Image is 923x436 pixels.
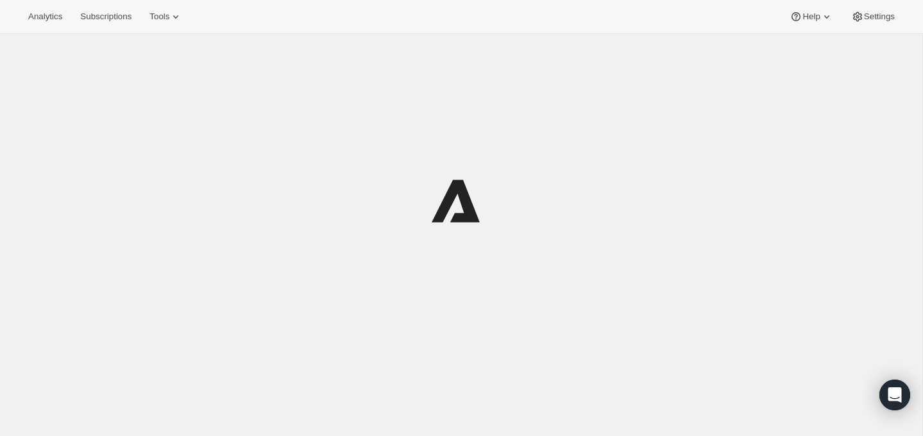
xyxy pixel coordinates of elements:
button: Help [782,8,840,26]
button: Subscriptions [72,8,139,26]
span: Help [802,12,820,22]
span: Subscriptions [80,12,131,22]
button: Analytics [21,8,70,26]
button: Tools [142,8,190,26]
button: Settings [843,8,902,26]
span: Settings [864,12,895,22]
div: Open Intercom Messenger [879,380,910,410]
span: Analytics [28,12,62,22]
span: Tools [149,12,169,22]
